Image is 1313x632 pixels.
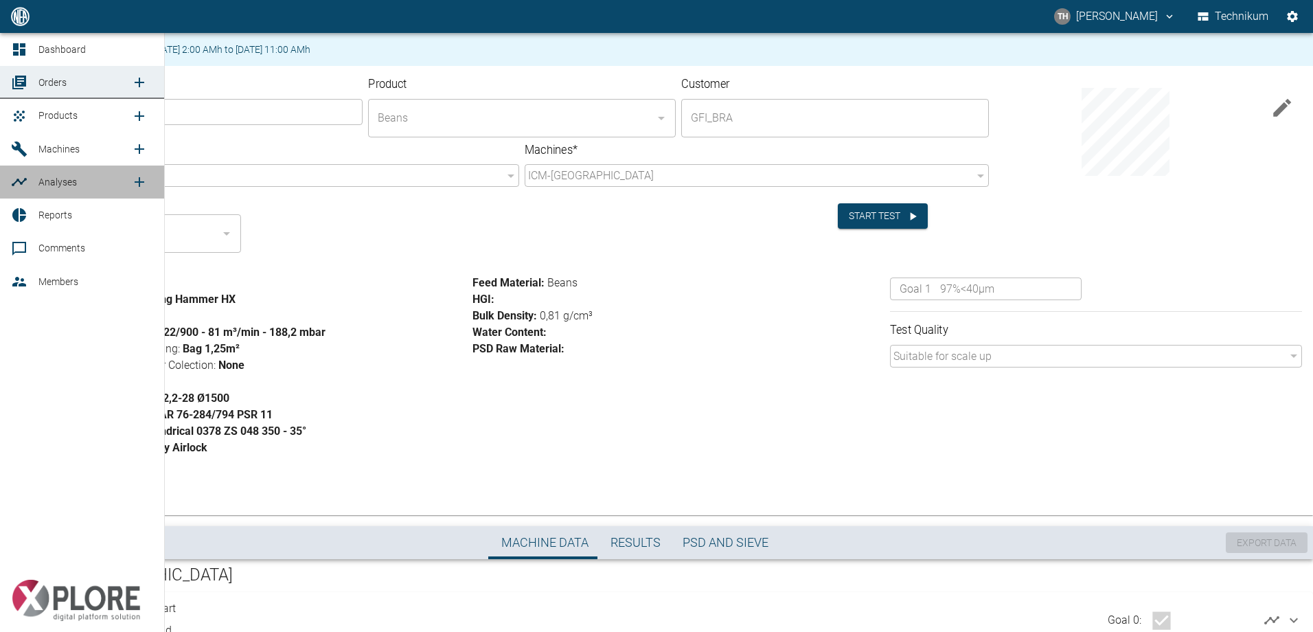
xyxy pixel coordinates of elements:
[838,203,928,229] button: Start test
[60,357,467,374] span: Filter Element Powder Colection :
[472,293,494,306] span: HGI :
[890,321,1199,338] label: Test Quality
[55,76,286,93] label: Order Number *
[218,359,244,372] span: None
[525,164,989,187] div: ICM-[GEOGRAPHIC_DATA]
[38,77,67,88] span: Orders
[472,326,547,339] span: Water Content :
[368,76,599,93] label: Product
[60,308,467,324] span: Air intake cooler :
[1052,4,1178,29] button: thomas.hosten@neuman-esser.de
[547,276,578,289] span: Beans
[152,408,273,421] span: CAR 76-284/794 PSR 11
[126,102,153,130] a: new /product/list/0
[142,425,306,438] span: Cylindrical 0378 ZS 048 350 - 35°
[60,407,467,423] span: Powder Collection :
[38,110,78,121] span: Products
[126,135,153,163] a: new /machines
[38,210,72,221] span: Reports
[681,76,912,93] label: Customer
[57,100,361,123] input: Order Number
[1054,8,1071,25] div: TH
[114,392,229,405] span: PCW 76-42,2-28 Ø1500
[1195,4,1272,29] button: Technikum
[60,456,467,473] span: Purge Air :
[60,440,467,456] span: Dosing System :
[1280,4,1305,29] button: Settings
[130,293,236,306] span: Grinding Hammer HX
[183,342,240,355] span: Bag 1,25m²
[38,44,86,55] span: Dashboard
[610,535,661,551] span: Results
[137,441,207,454] span: Rotary Airlock
[11,580,141,621] img: Xplore Logo
[60,291,467,308] span: Grinding Tool :
[687,105,983,131] input: no customer
[38,242,85,253] span: Comments
[55,142,403,158] label: Test field *
[60,341,467,357] span: Filter Element Dedusting :
[73,37,310,62] div: Maintenance from [DATE] 2:00 AMh to [DATE] 11:00 AMh
[60,324,467,341] span: Main Fan :
[10,7,31,25] img: logo
[472,276,545,289] span: Feed Material :
[153,600,251,617] p: Start
[111,326,326,339] span: Fan VBR-622/900 - 81 m³/min - 188,2 mbar
[540,309,593,322] span: 0,81 g/cm³
[1108,612,1141,629] p: Goal 0 :
[60,374,467,390] span: Air Recirculation :
[994,88,1257,176] div: Copy to clipboard
[472,309,537,322] span: Bulk Density :
[38,144,80,155] span: Machines
[16,561,64,574] span: powered by
[38,276,78,287] span: Members
[1264,612,1280,629] svg: Open Analysis
[55,164,519,187] div: [GEOGRAPHIC_DATA]
[126,69,153,96] a: new /order/list/0
[126,168,153,196] a: new /analyses/list/0
[472,342,564,355] span: PSD Raw Material :
[525,142,873,158] label: Machines *
[890,345,1302,368] div: Suitable for scale up
[490,526,600,559] button: Machine Data
[60,423,467,440] span: Classifier Wheel :
[44,565,1308,587] h5: ICM-[GEOGRAPHIC_DATA]
[38,177,77,188] span: Analyses
[683,535,768,551] span: PSD and Sieve
[60,275,467,291] p: Initial Configuration
[60,390,467,407] span: Dedusting :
